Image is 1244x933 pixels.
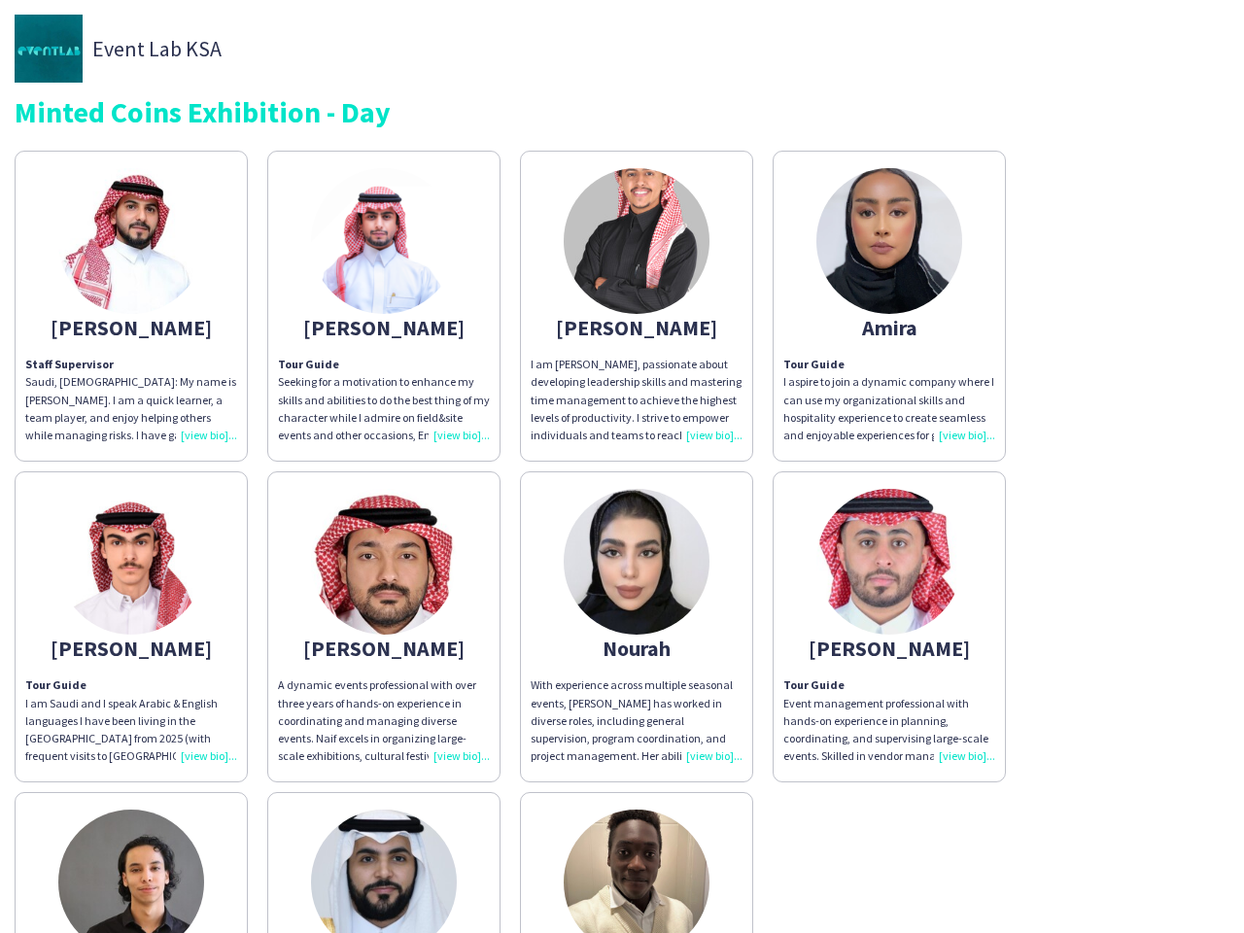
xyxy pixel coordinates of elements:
[15,97,1229,126] div: Minted Coins Exhibition - Day
[783,695,995,766] div: Event management professional with hands-on experience in planning, coordinating, and supervising...
[92,40,222,57] span: Event Lab KSA
[25,677,86,692] b: Tour Guide
[783,319,995,336] div: Amira
[531,639,743,657] div: Nourah
[564,168,709,314] img: thumb-67b36aa0304ca.jpg
[531,319,743,336] div: [PERSON_NAME]
[58,489,204,635] img: thumb-68314b4898fbd.jpeg
[564,489,709,635] img: thumb-687f7cc25e2bb.jpeg
[25,357,114,371] b: Staff Supervisor
[783,373,995,444] div: I aspire to join a dynamic company where I can use my organizational skills and hospitality exper...
[816,489,962,635] img: thumb-687df682ef031.jpeg
[278,373,490,444] div: Seeking for a motivation to enhance my skills and abilities to do the best thing of my character ...
[278,676,490,765] p: A dynamic events professional with over three years of hands-on experience in coordinating and ma...
[311,489,457,635] img: thumb-66ebce23ee54b.jpg
[15,15,83,83] img: thumb-fac42184-a1d2-41cf-b59e-0f0f0fd1c9fd.jpg
[531,676,743,765] div: With experience across multiple seasonal events, [PERSON_NAME] has worked in diverse roles, inclu...
[816,168,962,314] img: thumb-7a76ae58-7b2c-404a-8233-7864a21716c5.jpg
[278,319,490,336] div: [PERSON_NAME]
[783,639,995,657] div: [PERSON_NAME]
[25,356,237,444] div: Saudi, [DEMOGRAPHIC_DATA]: My name is [PERSON_NAME]. I am a quick learner, a team player, and enj...
[783,357,845,371] b: Tour Guide
[58,168,204,314] img: thumb-66bb8e9f0e8da.jpeg
[278,357,339,371] b: Tour Guide
[311,168,457,314] img: thumb-67374c5d273e1.png
[25,319,237,336] div: [PERSON_NAME]
[25,639,237,657] div: [PERSON_NAME]
[783,677,845,692] b: Tour Guide
[25,695,237,766] div: I am Saudi and I speak Arabic & English languages I have been living in the [GEOGRAPHIC_DATA] fro...
[278,639,490,657] div: [PERSON_NAME]
[531,356,743,444] div: I am [PERSON_NAME], passionate about developing leadership skills and mastering time management t...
